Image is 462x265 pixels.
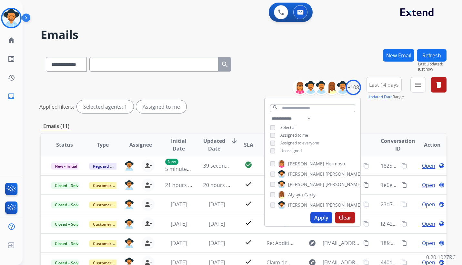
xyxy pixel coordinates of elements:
[418,62,447,67] span: Last Updated:
[272,104,278,110] mat-icon: search
[209,201,225,208] span: [DATE]
[209,240,225,247] span: [DATE]
[439,182,445,188] mat-icon: language
[363,240,369,246] mat-icon: content_copy
[439,221,445,227] mat-icon: language
[209,220,225,227] span: [DATE]
[335,212,355,223] button: Clear
[326,181,362,188] span: [PERSON_NAME]
[51,182,87,189] span: Closed – Solved
[230,137,238,145] mat-icon: arrow_downward
[89,221,131,228] span: Customer Support
[51,221,87,228] span: Closed – Solved
[203,182,235,189] span: 20 hours ago
[51,240,87,247] span: Closed – Solved
[144,220,152,228] mat-icon: person_remove
[422,239,435,247] span: Open
[41,28,447,41] h2: Emails
[203,162,241,169] span: 39 seconds ago
[56,141,73,149] span: Status
[288,191,303,198] span: Alysyia
[366,77,402,93] button: Last 14 days
[401,182,407,188] mat-icon: content_copy
[401,163,407,169] mat-icon: content_copy
[417,49,447,62] button: Refresh
[89,182,131,189] span: Customer Support
[41,122,72,130] p: Emails (11)
[245,161,252,169] mat-icon: check_circle
[39,103,74,111] p: Applied filters:
[97,141,109,149] span: Type
[136,100,186,113] div: Assigned to me
[367,94,393,100] button: Updated Date
[422,181,435,189] span: Open
[326,161,345,167] span: Hermoso
[326,202,362,208] span: [PERSON_NAME]
[304,191,316,198] span: Carty
[381,137,415,152] span: Conversation ID
[414,81,422,89] mat-icon: menu
[144,239,152,247] mat-icon: person_remove
[308,239,316,247] mat-icon: explore
[323,239,360,247] span: [EMAIL_ADDRESS][DOMAIN_NAME]
[439,201,445,207] mat-icon: language
[367,94,404,100] span: Range
[422,162,435,170] span: Open
[401,240,407,246] mat-icon: content_copy
[51,201,87,208] span: Closed – Solved
[125,238,134,248] img: agent-avatar
[426,253,456,261] p: 0.20.1027RC
[144,181,152,189] mat-icon: person_remove
[439,240,445,246] mat-icon: language
[280,132,308,138] span: Assigned to me
[245,180,252,188] mat-icon: check
[245,219,252,227] mat-icon: check
[266,240,351,247] span: Re: Additional Information Needed
[129,141,152,149] span: Assignee
[346,80,361,95] div: +108
[2,9,20,27] img: avatar
[401,221,407,227] mat-icon: content_copy
[125,219,134,229] img: agent-avatar
[51,163,81,170] span: New - Initial
[165,159,178,165] p: New
[171,201,187,208] span: [DATE]
[288,202,324,208] span: [PERSON_NAME]
[7,93,15,100] mat-icon: inbox
[280,125,296,130] span: Select all
[422,220,435,228] span: Open
[89,163,118,170] span: Reguard CS
[89,240,131,247] span: Customer Support
[363,221,369,227] mat-icon: content_copy
[310,212,332,223] button: Apply
[245,238,252,246] mat-icon: check
[221,61,229,68] mat-icon: search
[144,201,152,208] mat-icon: person_remove
[89,201,131,208] span: Customer Support
[171,240,187,247] span: [DATE]
[144,162,152,170] mat-icon: person_remove
[203,137,225,152] span: Updated Date
[77,100,134,113] div: Selected agents: 1
[7,36,15,44] mat-icon: home
[165,182,197,189] span: 21 hours ago
[165,137,193,152] span: Initial Date
[435,81,443,89] mat-icon: delete
[280,148,302,153] span: Unassigned
[363,163,369,169] mat-icon: content_copy
[326,171,362,177] span: [PERSON_NAME]
[363,182,369,188] mat-icon: content_copy
[369,83,399,86] span: Last 14 days
[439,163,445,169] mat-icon: language
[383,49,414,62] button: New Email
[125,200,134,210] img: agent-avatar
[280,140,319,146] span: Assigned to everyone
[165,165,200,172] span: 5 minutes ago
[244,141,253,149] span: SLA
[7,74,15,82] mat-icon: history
[245,200,252,207] mat-icon: check
[288,161,324,167] span: [PERSON_NAME]
[125,161,134,171] img: agent-avatar
[171,220,187,227] span: [DATE]
[363,201,369,207] mat-icon: content_copy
